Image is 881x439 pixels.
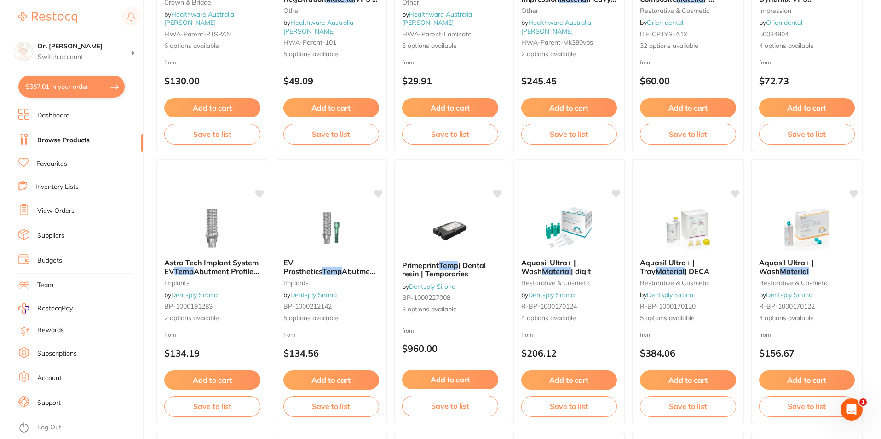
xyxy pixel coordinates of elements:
span: by [640,18,683,27]
img: RestocqPay [18,303,29,314]
span: by [283,18,353,35]
span: 50034804 [759,30,789,38]
img: Aquasil Ultra+ | Wash Material [777,205,837,251]
a: Rewards [37,326,64,335]
span: 4 options available [759,41,855,51]
a: Orien dental [647,18,683,27]
span: 1 [859,398,867,406]
img: EV Prosthetics Temp Abutment EV [301,205,361,251]
button: Add to cart [164,370,260,390]
span: 3 options available [402,305,498,314]
img: Restocq Logo [18,12,77,23]
span: from [640,59,652,66]
span: 5 options available [283,50,380,59]
a: Orien dental [766,18,802,27]
button: Save to list [521,396,617,416]
a: View Orders [37,206,75,216]
span: 32 options available [640,41,736,51]
p: $156.67 [759,348,855,358]
button: Add to cart [402,370,498,389]
a: Suppliers [37,231,64,240]
small: other [521,7,617,14]
button: Log Out [18,421,140,435]
a: Dentsply Sirona [766,291,812,299]
span: 3 options available [402,41,498,51]
em: Material [656,267,685,276]
em: Temp [174,267,194,276]
em: Material [780,267,809,276]
a: Account [37,374,62,383]
p: $60.00 [640,76,736,86]
button: Add to cart [759,98,855,117]
span: BP-1000227008 [402,293,450,302]
span: from [164,59,176,66]
p: $384.06 [640,348,736,358]
button: Add to cart [521,370,617,390]
span: 2 options available [521,50,617,59]
span: from [759,59,771,66]
a: Restocq Logo [18,7,77,28]
a: Healthware Australia [PERSON_NAME] [164,10,234,27]
em: Temp [322,267,342,276]
img: Astra Tech Implant System EV Temp Abutment Profile EV [182,205,242,251]
button: Add to cart [283,370,380,390]
p: $206.12 [521,348,617,358]
a: Dentsply Sirona [647,291,693,299]
small: restorative & cosmetic [759,279,855,287]
span: by [402,10,472,27]
button: Add to cart [283,98,380,117]
button: Save to list [521,124,617,144]
span: by [521,18,591,35]
button: Add to cart [640,370,736,390]
img: Aquasil Ultra+ | Tray Material | DECA [658,205,718,251]
button: Add to cart [640,98,736,117]
img: Aquasil Ultra+ | Wash Material | digit [539,205,599,251]
small: impression [759,7,855,14]
span: from [402,327,414,334]
a: Browse Products [37,136,90,145]
span: 5 options available [640,314,736,323]
span: Abutment Profile EV [164,267,259,284]
b: Primeprint Temp | Dental resin | Temporaries [402,261,498,278]
button: Save to list [164,396,260,416]
span: HWA-parent-laminate [402,30,472,38]
button: Save to list [402,124,498,144]
button: Save to list [640,124,736,144]
button: Save to list [640,396,736,416]
span: BP-1000212142 [283,302,332,310]
small: restorative & cosmetic [640,7,736,14]
p: $134.19 [164,348,260,358]
span: RestocqPay [37,304,73,313]
span: from [402,59,414,66]
span: Aquasil Ultra+ | Wash [521,258,576,275]
span: HWA-parent-PTSPAN [164,30,231,38]
a: Dentsply Sirona [290,291,337,299]
b: Aquasil Ultra+ | Tray Material | DECA [640,258,736,275]
span: Astra Tech Implant System EV [164,258,259,275]
span: from [640,331,652,338]
span: by [640,291,693,299]
button: Add to cart [759,370,855,390]
em: Temp [439,261,458,270]
iframe: Intercom live chat [841,398,863,421]
span: 4 options available [521,314,617,323]
a: Dentsply Sirona [409,282,455,291]
p: Switch account [38,53,131,62]
span: | DECA [685,267,709,276]
span: by [759,18,802,27]
button: Add to cart [402,98,498,117]
p: $245.45 [521,76,617,86]
b: EV Prosthetics Temp Abutment EV [283,258,380,275]
span: by [759,291,812,299]
a: Support [37,398,61,408]
span: from [283,331,295,338]
h4: Dr. Kim Carr [38,42,131,51]
span: from [759,331,771,338]
span: R-BP-1000170122 [759,302,815,310]
span: by [283,291,337,299]
small: implants [283,279,380,287]
span: R-BP-1000170120 [640,302,696,310]
button: Save to list [402,396,498,416]
span: ITE-CPTYS-A1X [640,30,688,38]
span: Primeprint [402,261,439,270]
